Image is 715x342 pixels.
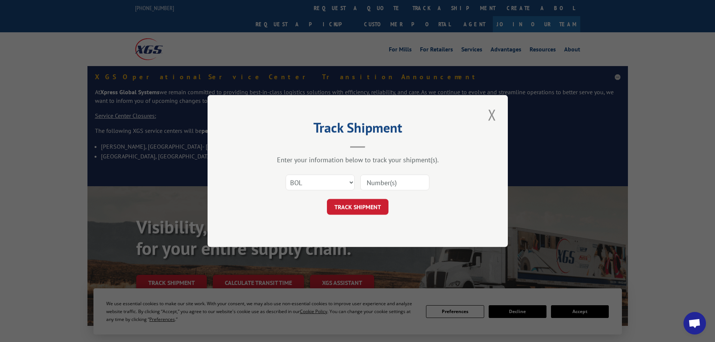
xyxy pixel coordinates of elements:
input: Number(s) [360,175,429,190]
a: Open chat [683,312,706,334]
button: TRACK SHIPMENT [327,199,388,215]
h2: Track Shipment [245,122,470,137]
button: Close modal [486,104,498,125]
div: Enter your information below to track your shipment(s). [245,155,470,164]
